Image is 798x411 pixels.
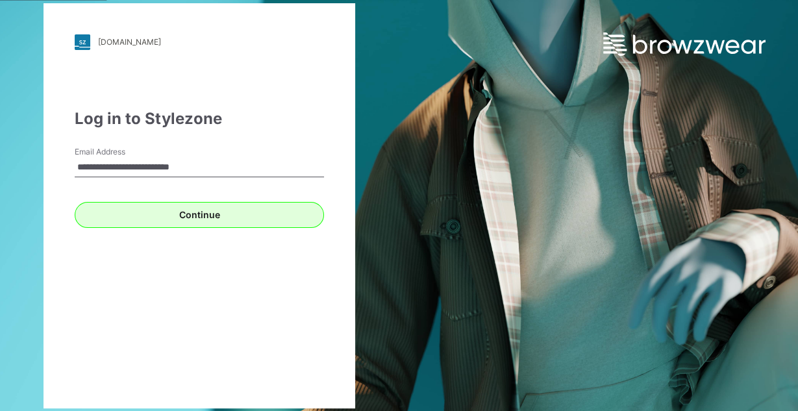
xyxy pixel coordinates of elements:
a: [DOMAIN_NAME] [75,34,324,50]
label: Email Address [75,146,166,158]
img: stylezone-logo.562084cfcfab977791bfbf7441f1a819.svg [75,34,90,50]
img: browzwear-logo.e42bd6dac1945053ebaf764b6aa21510.svg [603,32,766,56]
button: Continue [75,202,324,228]
div: Log in to Stylezone [75,107,324,131]
div: [DOMAIN_NAME] [98,37,161,47]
